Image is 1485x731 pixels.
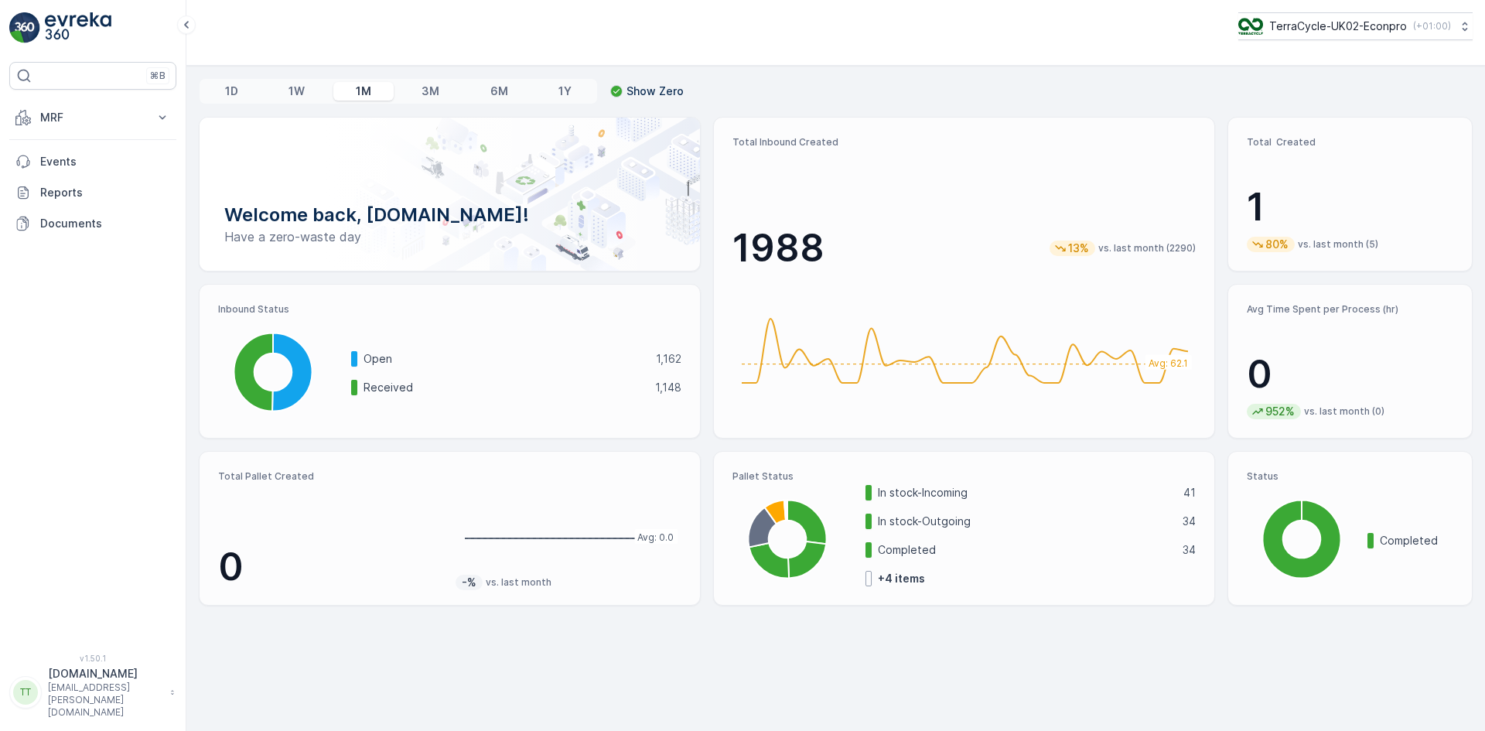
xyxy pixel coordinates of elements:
[1183,514,1196,529] p: 34
[1413,20,1451,32] p: ( +01:00 )
[1238,18,1263,35] img: terracycle_logo_wKaHoWT.png
[9,146,176,177] a: Events
[9,102,176,133] button: MRF
[288,84,305,99] p: 1W
[656,351,681,367] p: 1,162
[45,12,111,43] img: logo_light-DOdMpM7g.png
[1264,404,1296,419] p: 952%
[218,544,443,590] p: 0
[1247,184,1453,231] p: 1
[1247,136,1453,149] p: Total Created
[558,84,572,99] p: 1Y
[40,185,170,200] p: Reports
[364,351,646,367] p: Open
[224,227,675,246] p: Have a zero-waste day
[1264,237,1290,252] p: 80%
[460,575,478,590] p: -%
[218,303,681,316] p: Inbound Status
[1183,485,1196,500] p: 41
[1098,242,1196,254] p: vs. last month (2290)
[225,84,238,99] p: 1D
[878,571,925,586] p: + 4 items
[224,203,675,227] p: Welcome back, [DOMAIN_NAME]!
[13,680,38,705] div: TT
[422,84,439,99] p: 3M
[1298,238,1378,251] p: vs. last month (5)
[1247,303,1453,316] p: Avg Time Spent per Process (hr)
[40,154,170,169] p: Events
[356,84,371,99] p: 1M
[732,136,1196,149] p: Total Inbound Created
[150,70,166,82] p: ⌘B
[732,225,824,272] p: 1988
[1304,405,1384,418] p: vs. last month (0)
[486,576,551,589] p: vs. last month
[218,470,443,483] p: Total Pallet Created
[48,681,162,719] p: [EMAIL_ADDRESS][PERSON_NAME][DOMAIN_NAME]
[9,12,40,43] img: logo
[9,177,176,208] a: Reports
[1067,241,1091,256] p: 13%
[732,470,1196,483] p: Pallet Status
[364,380,645,395] p: Received
[40,216,170,231] p: Documents
[1269,19,1407,34] p: TerraCycle-UK02-Econpro
[48,666,162,681] p: [DOMAIN_NAME]
[9,208,176,239] a: Documents
[878,542,1173,558] p: Completed
[655,380,681,395] p: 1,148
[1247,351,1453,398] p: 0
[878,485,1173,500] p: In stock-Incoming
[1247,470,1453,483] p: Status
[878,514,1173,529] p: In stock-Outgoing
[9,654,176,663] span: v 1.50.1
[9,666,176,719] button: TT[DOMAIN_NAME][EMAIL_ADDRESS][PERSON_NAME][DOMAIN_NAME]
[1380,533,1453,548] p: Completed
[490,84,508,99] p: 6M
[40,110,145,125] p: MRF
[1183,542,1196,558] p: 34
[626,84,684,99] p: Show Zero
[1238,12,1473,40] button: TerraCycle-UK02-Econpro(+01:00)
